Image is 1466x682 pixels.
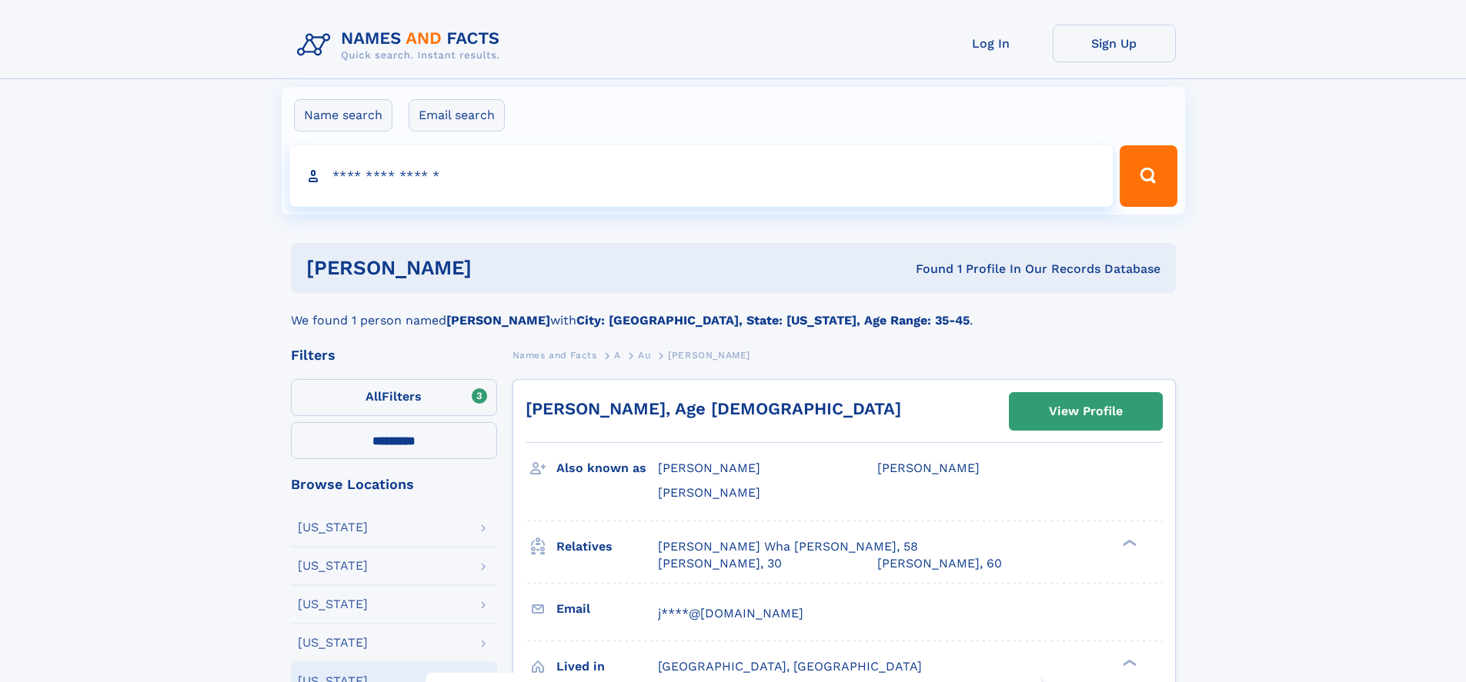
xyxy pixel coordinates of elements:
a: Sign Up [1053,25,1176,62]
a: [PERSON_NAME], Age [DEMOGRAPHIC_DATA] [526,399,901,418]
b: [PERSON_NAME] [446,313,550,328]
span: All [366,389,382,404]
div: We found 1 person named with . [291,293,1176,330]
div: [US_STATE] [298,637,368,649]
div: [US_STATE] [298,598,368,610]
label: Name search [294,99,392,131]
span: [PERSON_NAME] [668,350,750,361]
span: [PERSON_NAME] [658,461,760,475]
label: Filters [291,379,497,416]
span: A [614,350,621,361]
b: City: [GEOGRAPHIC_DATA], State: [US_STATE], Age Range: 35-45 [576,313,970,328]
span: [PERSON_NAME] [877,461,980,475]
img: Logo Names and Facts [291,25,513,66]
a: View Profile [1010,393,1162,430]
div: Found 1 Profile In Our Records Database [693,261,1160,278]
a: Au [638,345,650,364]
a: [PERSON_NAME], 30 [658,555,782,572]
div: ❯ [1119,537,1137,547]
div: View Profile [1049,394,1123,429]
a: Log In [930,25,1053,62]
div: [US_STATE] [298,521,368,534]
input: search input [289,145,1114,207]
label: Email search [409,99,505,131]
h3: Also known as [556,455,658,481]
a: A [614,345,621,364]
div: Browse Locations [291,477,497,491]
h1: [PERSON_NAME] [306,258,694,278]
h3: Lived in [556,654,658,680]
a: [PERSON_NAME], 60 [877,555,1002,572]
h3: Relatives [556,534,658,560]
span: [PERSON_NAME] [658,485,760,500]
button: Search Button [1120,145,1177,207]
span: [GEOGRAPHIC_DATA], [GEOGRAPHIC_DATA] [658,659,922,674]
a: Names and Facts [513,345,597,364]
a: [PERSON_NAME] Wha [PERSON_NAME], 58 [658,538,918,555]
div: ❯ [1119,657,1137,667]
div: [US_STATE] [298,560,368,572]
span: Au [638,350,650,361]
div: Filters [291,348,497,362]
h3: Email [556,596,658,622]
